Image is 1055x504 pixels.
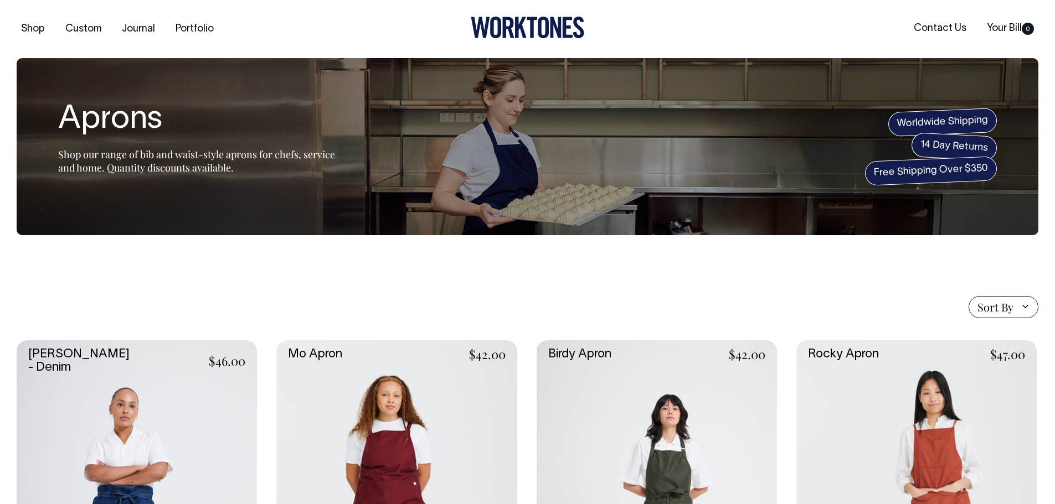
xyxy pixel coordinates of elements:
[864,156,997,186] span: Free Shipping Over $350
[888,108,997,137] span: Worldwide Shipping
[58,148,335,174] span: Shop our range of bib and waist-style aprons for chefs, service and home. Quantity discounts avai...
[117,20,159,38] a: Journal
[977,300,1013,314] span: Sort By
[982,19,1038,38] a: Your Bill0
[61,20,106,38] a: Custom
[911,132,997,161] span: 14 Day Returns
[171,20,218,38] a: Portfolio
[58,102,335,138] h1: Aprons
[1022,23,1034,35] span: 0
[909,19,971,38] a: Contact Us
[17,20,49,38] a: Shop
